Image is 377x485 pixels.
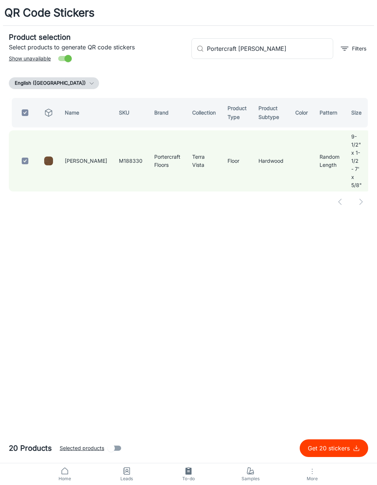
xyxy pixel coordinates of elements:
td: Floor [222,130,253,191]
a: Samples [219,463,281,485]
span: Selected products [60,444,104,452]
button: More [281,463,343,485]
h1: QR Code Stickers [4,4,95,21]
a: Home [34,463,96,485]
td: Random Length [314,130,345,191]
button: filter [339,43,368,55]
td: Portercraft Floors [148,130,186,191]
td: M188330 [113,130,148,191]
th: Name [59,98,113,127]
button: Get 20 stickers [300,439,368,457]
span: Leads [100,475,153,482]
a: To-do [158,463,219,485]
th: Pattern [314,98,345,127]
td: 9-1/2" x 1-1/2 - 7' x 5/8" [345,130,371,191]
span: Samples [224,475,277,482]
th: SKU [113,98,148,127]
a: Leads [96,463,158,485]
button: English ([GEOGRAPHIC_DATA]) [9,77,99,89]
span: More [286,476,339,481]
th: Collection [186,98,222,127]
h5: Product selection [9,32,186,43]
th: Color [289,98,314,127]
span: Show unavailable [9,55,51,63]
th: Product Type [222,98,253,127]
th: Brand [148,98,186,127]
td: Hardwood [253,130,289,191]
input: Search by SKU, brand, collection... [207,38,333,59]
th: Size [345,98,371,127]
h5: 20 Products [9,443,52,454]
span: To-do [162,475,215,482]
p: Filters [352,45,366,53]
p: Get 20 stickers [308,444,353,453]
td: [PERSON_NAME] [59,130,113,191]
td: Terra Vista [186,130,222,191]
th: Product Subtype [253,98,289,127]
p: Select products to generate QR code stickers [9,43,186,52]
span: Home [38,475,91,482]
